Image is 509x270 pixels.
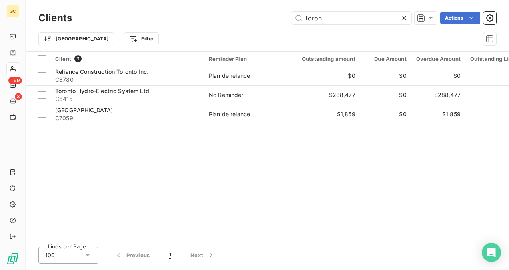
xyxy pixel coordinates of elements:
div: Plan de relance [209,110,250,118]
input: Search [291,12,411,24]
span: C7059 [55,114,199,122]
button: Actions [440,12,480,24]
span: 3 [15,93,22,100]
button: Filter [124,32,159,45]
td: $0 [360,66,411,85]
div: Plan de relance [209,72,250,80]
div: Overdue Amount [416,56,461,62]
span: 3 [74,55,82,62]
span: +99 [8,77,22,84]
span: Reliance Construction Toronto Inc. [55,68,148,75]
img: Logo LeanPay [6,252,19,265]
td: $0 [360,105,411,124]
td: $288,477 [287,85,360,105]
td: $288,477 [411,85,465,105]
td: $0 [287,66,360,85]
span: C6415 [55,95,199,103]
div: No Reminder [209,91,244,99]
span: 1 [169,251,171,259]
button: [GEOGRAPHIC_DATA] [38,32,114,45]
div: GC [6,5,19,18]
span: 100 [45,251,55,259]
span: [GEOGRAPHIC_DATA] [55,107,113,113]
div: Open Intercom Messenger [482,243,501,262]
td: $1,859 [411,105,465,124]
button: Previous [105,247,160,264]
span: Client [55,56,71,62]
div: Outstanding amount [292,56,355,62]
td: $1,859 [287,105,360,124]
button: Next [181,247,225,264]
h3: Clients [38,11,72,25]
div: Reminder Plan [209,56,283,62]
span: Toronto Hydro-Electric System Ltd. [55,87,151,94]
button: 1 [160,247,181,264]
td: $0 [411,66,465,85]
div: Due Amount [365,56,407,62]
td: $0 [360,85,411,105]
span: C8780 [55,76,199,84]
